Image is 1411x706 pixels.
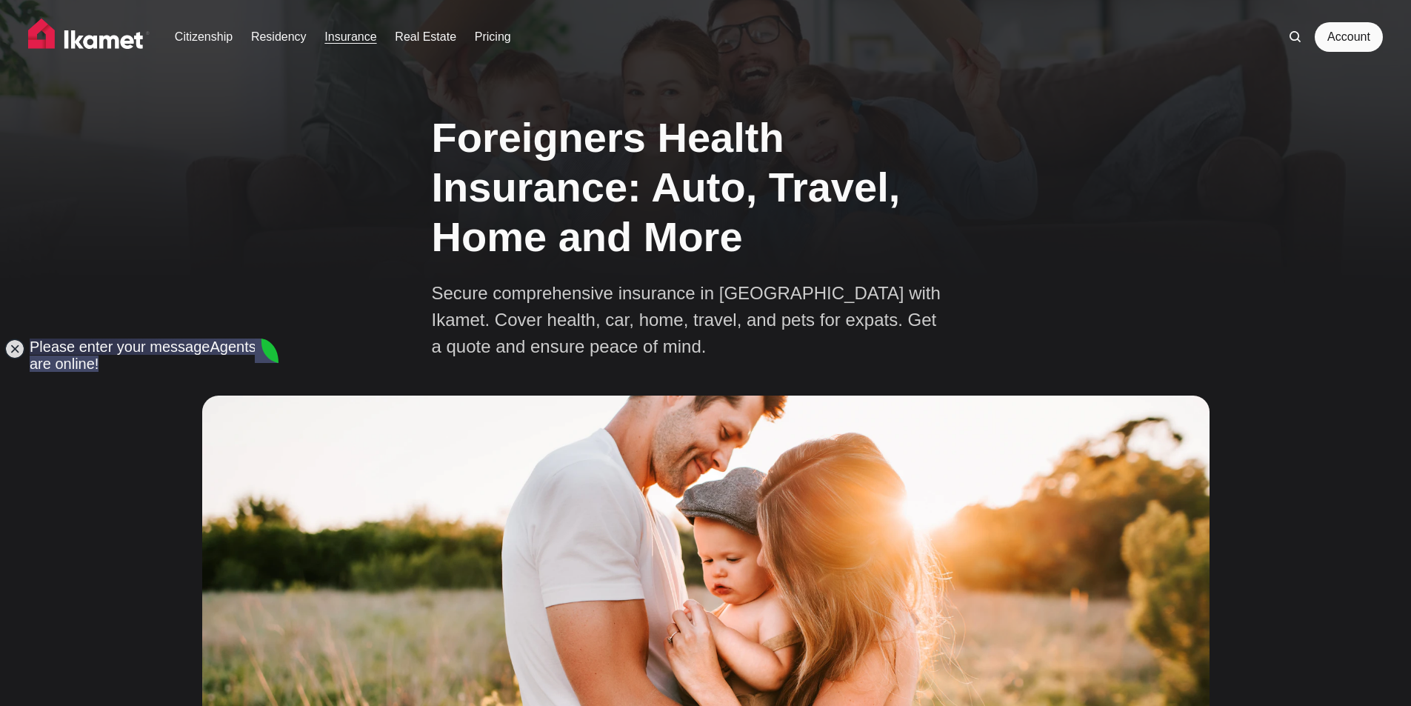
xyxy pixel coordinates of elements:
[475,28,511,46] a: Pricing
[432,280,950,360] p: Secure comprehensive insurance in [GEOGRAPHIC_DATA] with Ikamet. Cover health, car, home, travel,...
[395,28,456,46] a: Real Estate
[175,28,233,46] a: Citizenship
[1315,22,1383,52] a: Account
[432,113,980,262] h1: Foreigners Health Insurance: Auto, Travel, Home and More
[28,19,150,56] img: Ikamet home
[251,28,307,46] a: Residency
[324,28,376,46] a: Insurance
